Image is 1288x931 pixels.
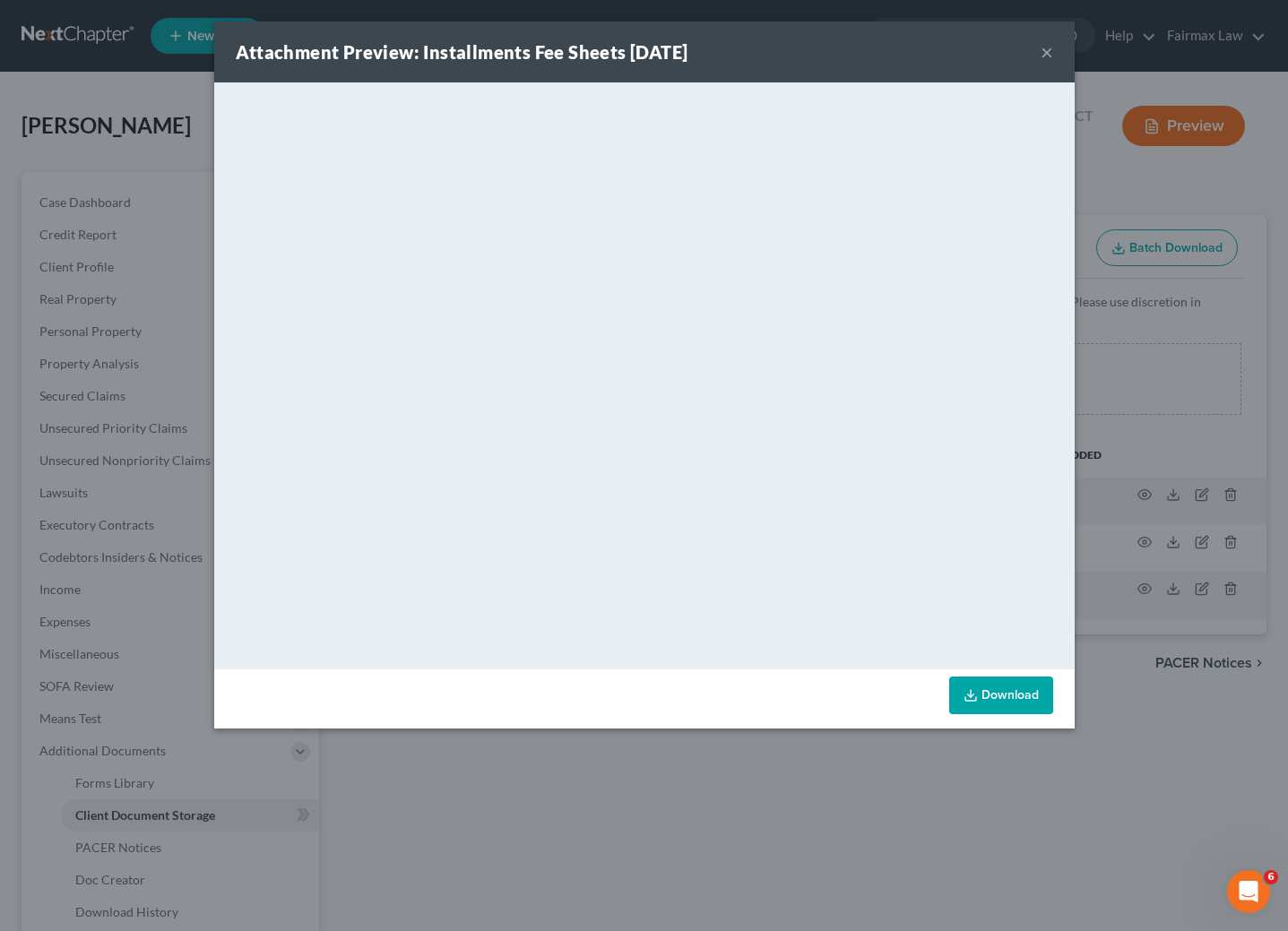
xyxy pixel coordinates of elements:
[949,677,1053,714] a: Download
[214,82,1075,665] iframe: <object ng-attr-data='[URL][DOMAIN_NAME]' type='application/pdf' width='100%' height='650px'></ob...
[1041,41,1053,63] button: ×
[1264,870,1278,884] span: 6
[236,41,688,63] strong: Attachment Preview: Installments Fee Sheets [DATE]
[1227,870,1270,913] iframe: Intercom live chat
